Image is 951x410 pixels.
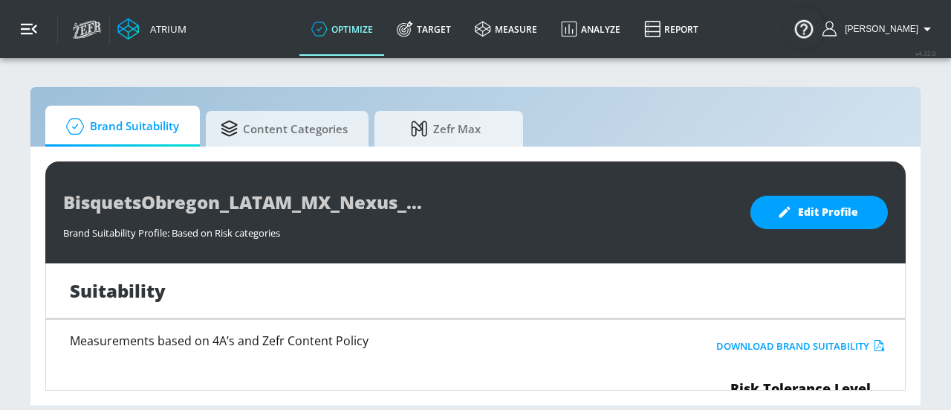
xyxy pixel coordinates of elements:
button: Open Resource Center [783,7,825,49]
span: Content Categories [221,111,348,147]
a: Target [385,2,463,56]
h6: Measurements based on 4A’s and Zefr Content Policy [70,335,626,347]
span: login as: ana.cruz@groupm.com [839,24,918,34]
button: Edit Profile [750,196,888,229]
span: Edit Profile [780,203,858,222]
div: Brand Suitability Profile: Based on Risk categories [63,219,736,240]
a: measure [463,2,549,56]
a: optimize [299,2,385,56]
span: Zefr Max [389,111,502,147]
button: Download Brand Suitability [713,335,889,358]
h1: Suitability [70,278,166,303]
span: Brand Suitability [60,109,179,144]
span: v 4.32.0 [915,49,936,57]
a: Analyze [549,2,632,56]
button: [PERSON_NAME] [822,20,936,38]
a: Report [632,2,710,56]
span: Risk Tolerance Level [730,379,871,397]
div: Atrium [144,22,186,36]
a: Atrium [117,18,186,40]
